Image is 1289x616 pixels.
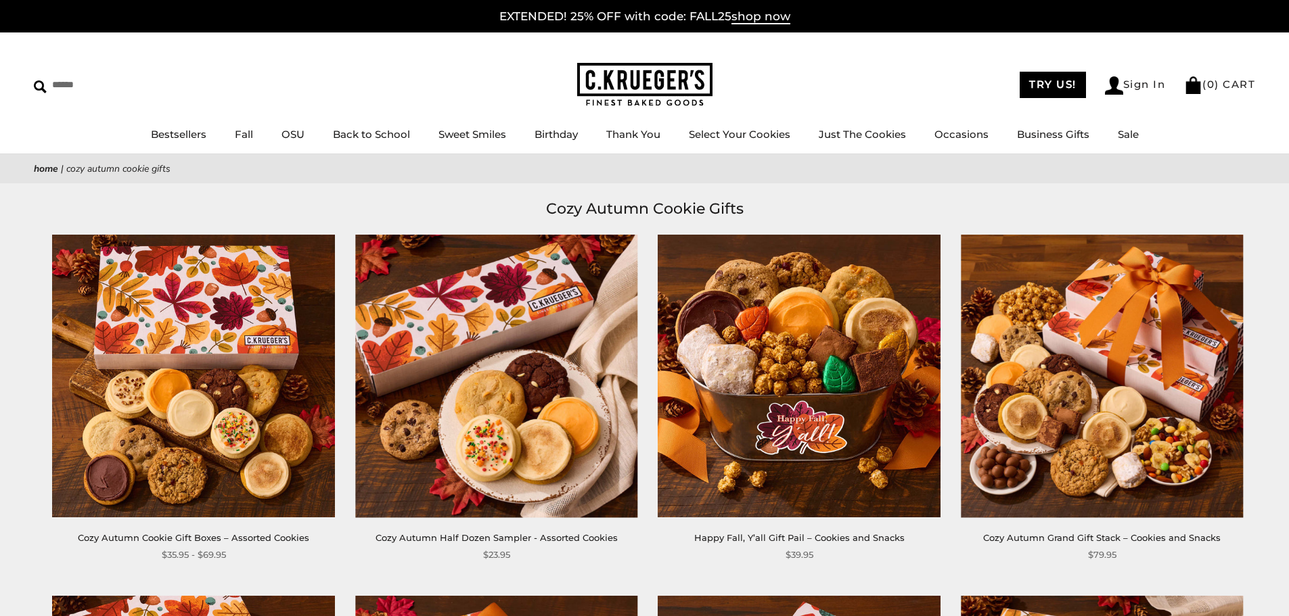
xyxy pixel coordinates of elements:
[376,532,618,543] a: Cozy Autumn Half Dozen Sampler - Assorted Cookies
[66,162,171,175] span: Cozy Autumn Cookie Gifts
[235,128,253,141] a: Fall
[786,548,813,562] span: $39.95
[151,128,206,141] a: Bestsellers
[961,235,1243,517] img: Cozy Autumn Grand Gift Stack – Cookies and Snacks
[1184,78,1255,91] a: (0) CART
[61,162,64,175] span: |
[1088,548,1116,562] span: $79.95
[1020,72,1086,98] a: TRY US!
[1184,76,1202,94] img: Bag
[658,235,941,517] img: Happy Fall, Y’all Gift Pail – Cookies and Snacks
[162,548,226,562] span: $35.95 - $69.95
[281,128,304,141] a: OSU
[731,9,790,24] span: shop now
[535,128,578,141] a: Birthday
[934,128,989,141] a: Occasions
[34,162,58,175] a: Home
[34,74,195,95] input: Search
[577,63,713,107] img: C.KRUEGER'S
[499,9,790,24] a: EXTENDED! 25% OFF with code: FALL25shop now
[438,128,506,141] a: Sweet Smiles
[1105,76,1166,95] a: Sign In
[689,128,790,141] a: Select Your Cookies
[483,548,510,562] span: $23.95
[694,532,905,543] a: Happy Fall, Y’all Gift Pail – Cookies and Snacks
[1105,76,1123,95] img: Account
[53,235,335,517] img: Cozy Autumn Cookie Gift Boxes – Assorted Cookies
[1017,128,1089,141] a: Business Gifts
[355,235,637,517] img: Cozy Autumn Half Dozen Sampler - Assorted Cookies
[819,128,906,141] a: Just The Cookies
[54,197,1235,221] h1: Cozy Autumn Cookie Gifts
[1207,78,1215,91] span: 0
[34,161,1255,176] nav: breadcrumbs
[983,532,1221,543] a: Cozy Autumn Grand Gift Stack – Cookies and Snacks
[606,128,660,141] a: Thank You
[333,128,410,141] a: Back to School
[1118,128,1139,141] a: Sale
[78,532,309,543] a: Cozy Autumn Cookie Gift Boxes – Assorted Cookies
[34,80,47,93] img: Search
